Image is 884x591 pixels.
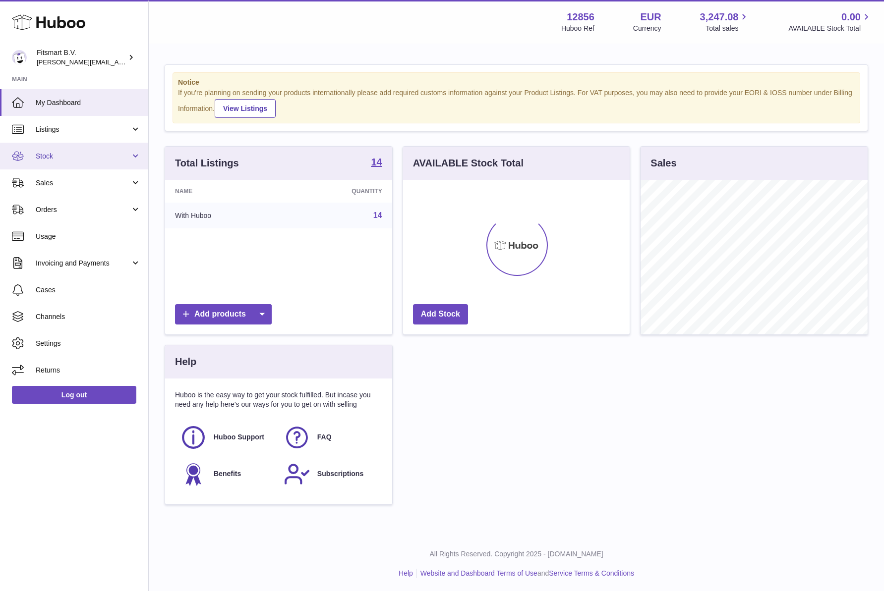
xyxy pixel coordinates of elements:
span: [PERSON_NAME][EMAIL_ADDRESS][DOMAIN_NAME] [37,58,199,66]
a: Website and Dashboard Terms of Use [420,569,537,577]
p: All Rights Reserved. Copyright 2025 - [DOMAIN_NAME] [157,549,876,559]
span: Invoicing and Payments [36,259,130,268]
span: 3,247.08 [700,10,739,24]
h3: Sales [650,157,676,170]
p: Huboo is the easy way to get your stock fulfilled. But incase you need any help here's our ways f... [175,390,382,409]
a: Subscriptions [284,461,377,487]
img: jonathan@leaderoo.com [12,50,27,65]
a: 3,247.08 Total sales [700,10,750,33]
strong: 12856 [567,10,594,24]
span: Usage [36,232,141,241]
a: Add Stock [413,304,468,324]
li: and [417,569,634,578]
span: Orders [36,205,130,215]
a: 14 [371,157,382,169]
strong: EUR [640,10,661,24]
a: Benefits [180,461,274,487]
h3: AVAILABLE Stock Total [413,157,524,170]
span: Benefits [214,469,241,479]
a: Add products [175,304,272,324]
span: Cases [36,285,141,295]
span: FAQ [317,432,332,442]
span: Subscriptions [317,469,363,479]
span: Huboo Support [214,432,264,442]
a: 14 [373,211,382,219]
h3: Total Listings [175,157,239,170]
h3: Help [175,355,196,369]
span: Stock [36,152,130,161]
strong: 14 [371,157,382,167]
a: Help [399,569,413,577]
th: Name [165,180,285,203]
span: Settings [36,339,141,348]
strong: Notice [178,78,855,87]
span: Listings [36,125,130,134]
span: AVAILABLE Stock Total [788,24,872,33]
a: Service Terms & Conditions [549,569,634,577]
a: View Listings [215,99,276,118]
th: Quantity [285,180,392,203]
a: FAQ [284,424,377,451]
a: Log out [12,386,136,404]
div: Currency [633,24,661,33]
span: Total sales [706,24,750,33]
a: 0.00 AVAILABLE Stock Total [788,10,872,33]
span: 0.00 [841,10,861,24]
div: If you're planning on sending your products internationally please add required customs informati... [178,88,855,118]
span: Returns [36,366,141,375]
a: Huboo Support [180,424,274,451]
td: With Huboo [165,203,285,228]
span: My Dashboard [36,98,141,107]
span: Sales [36,178,130,188]
div: Huboo Ref [561,24,594,33]
span: Channels [36,312,141,322]
div: Fitsmart B.V. [37,48,126,67]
